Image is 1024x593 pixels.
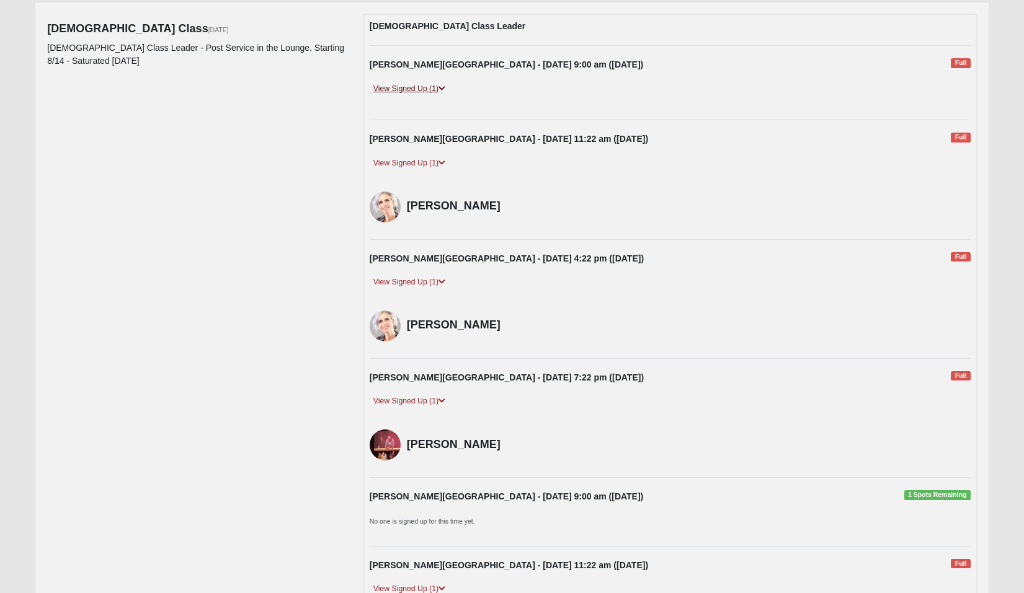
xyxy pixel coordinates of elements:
[407,200,558,213] h4: [PERSON_NAME]
[951,371,970,381] span: Full
[951,58,970,68] span: Full
[904,490,971,500] span: 1 Spots Remaining
[951,559,970,569] span: Full
[47,22,344,36] h4: [DEMOGRAPHIC_DATA] Class
[370,253,644,263] strong: [PERSON_NAME][GEOGRAPHIC_DATA] - [DATE] 4:22 pm ([DATE])
[407,318,558,332] h4: [PERSON_NAME]
[370,560,648,570] strong: [PERSON_NAME][GEOGRAPHIC_DATA] - [DATE] 11:22 am ([DATE])
[370,372,644,382] strong: [PERSON_NAME][GEOGRAPHIC_DATA] - [DATE] 7:22 pm ([DATE])
[370,491,644,501] strong: [PERSON_NAME][GEOGRAPHIC_DATA] - [DATE] 9:00 am ([DATE])
[370,310,401,341] img: Julianne Smith
[370,276,449,289] a: View Signed Up (1)
[951,252,970,262] span: Full
[370,82,449,95] a: View Signed Up (1)
[370,517,475,525] small: No one is signed up for this time yet.
[370,157,449,170] a: View Signed Up (1)
[370,191,401,222] img: Julianne Smith
[370,59,644,69] strong: [PERSON_NAME][GEOGRAPHIC_DATA] - [DATE] 9:00 am ([DATE])
[370,134,648,144] strong: [PERSON_NAME][GEOGRAPHIC_DATA] - [DATE] 11:22 am ([DATE])
[47,42,344,68] p: [DEMOGRAPHIC_DATA] Class Leader - Post Service in the Lounge. Starting 8/14 - Saturated [DATE]
[370,395,449,408] a: View Signed Up (1)
[208,26,229,33] small: [DATE]
[407,438,558,452] h4: [PERSON_NAME]
[370,429,401,460] img: Matt Bowers
[370,21,526,31] strong: [DEMOGRAPHIC_DATA] Class Leader
[951,133,970,143] span: Full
